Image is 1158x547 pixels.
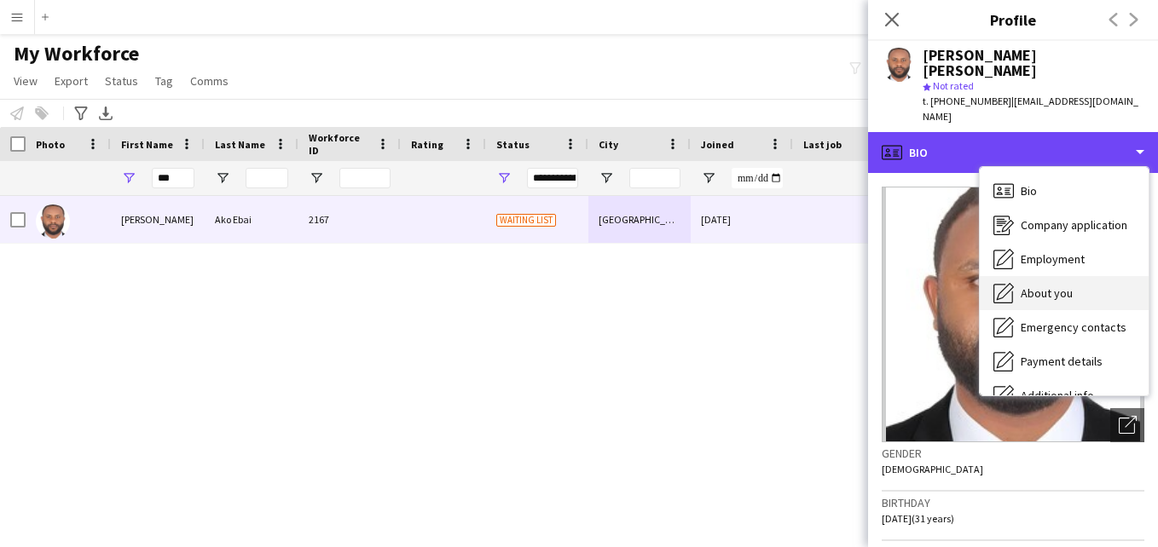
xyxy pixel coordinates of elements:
input: First Name Filter Input [152,168,194,188]
span: | [EMAIL_ADDRESS][DOMAIN_NAME] [923,95,1138,123]
img: Crew avatar or photo [882,187,1144,442]
span: City [599,138,618,151]
div: Bio [868,132,1158,173]
div: Ako Ebai [205,196,298,243]
h3: Profile [868,9,1158,31]
div: About you [980,276,1149,310]
button: Open Filter Menu [215,170,230,186]
a: View [7,70,44,92]
input: City Filter Input [629,168,680,188]
div: Open photos pop-in [1110,408,1144,442]
h3: Gender [882,446,1144,461]
div: [DATE] [691,196,793,243]
div: Payment details [980,344,1149,378]
span: Waiting list [496,214,556,227]
h3: Birthday [882,495,1144,510]
span: Tag [155,73,173,89]
div: 2167 [298,196,401,243]
span: Company application [1021,217,1127,233]
input: Last Name Filter Input [246,168,288,188]
span: My Workforce [14,41,139,66]
div: [PERSON_NAME] [111,196,205,243]
span: Joined [701,138,734,151]
span: Workforce ID [309,131,370,157]
span: [DEMOGRAPHIC_DATA] [882,463,983,475]
button: Open Filter Menu [496,170,512,186]
span: Last Name [215,138,265,151]
span: Emergency contacts [1021,320,1126,335]
input: Workforce ID Filter Input [339,168,391,188]
span: Bio [1021,183,1037,199]
div: Bio [980,174,1149,208]
div: [PERSON_NAME] [PERSON_NAME] [923,48,1144,78]
span: First Name [121,138,173,151]
span: Comms [190,73,229,89]
div: Company application [980,208,1149,242]
span: Rating [411,138,443,151]
img: Giron-Davis Ako Ebai [36,204,70,239]
button: Open Filter Menu [701,170,716,186]
span: Status [105,73,138,89]
div: [GEOGRAPHIC_DATA] [588,196,691,243]
span: Export [55,73,88,89]
span: Not rated [933,79,974,92]
app-action-btn: Export XLSX [96,103,116,124]
span: Payment details [1021,354,1103,369]
button: Open Filter Menu [121,170,136,186]
span: Last job [803,138,842,151]
div: Additional info [980,378,1149,412]
span: Status [496,138,530,151]
span: About you [1021,285,1073,301]
span: Employment [1021,251,1085,267]
span: [DATE] (31 years) [882,512,954,525]
span: View [14,73,38,89]
button: Open Filter Menu [599,170,614,186]
span: Additional info [1021,388,1094,403]
span: Photo [36,138,65,151]
div: Emergency contacts [980,310,1149,344]
app-action-btn: Advanced filters [71,103,91,124]
input: Joined Filter Input [732,168,783,188]
span: t. [PHONE_NUMBER] [923,95,1011,107]
a: Export [48,70,95,92]
div: Employment [980,242,1149,276]
a: Status [98,70,145,92]
a: Comms [183,70,235,92]
a: Tag [148,70,180,92]
button: Open Filter Menu [309,170,324,186]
